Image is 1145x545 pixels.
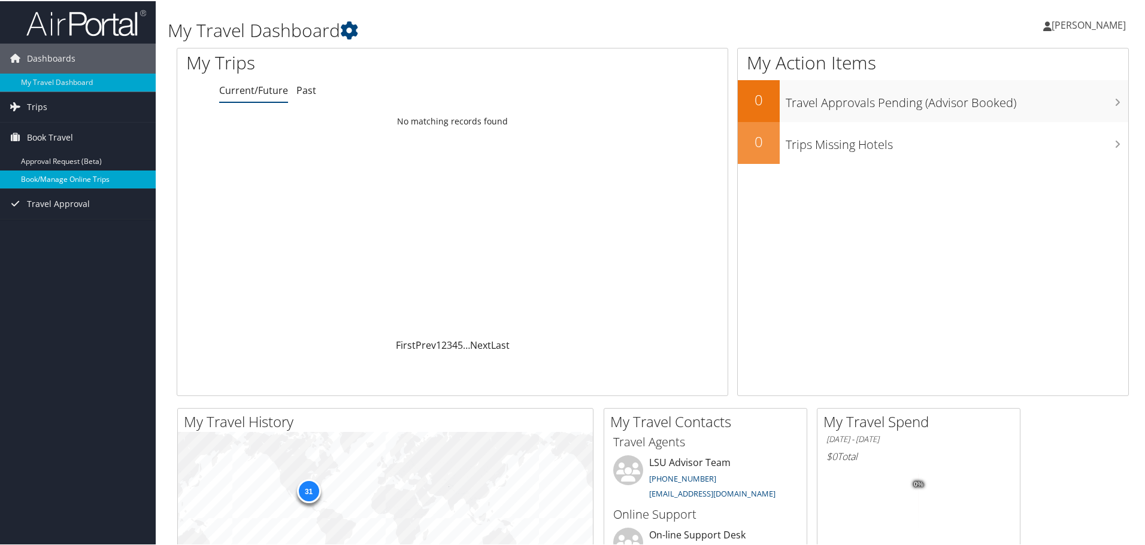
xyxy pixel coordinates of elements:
h1: My Action Items [738,49,1128,74]
a: 3 [447,337,452,351]
li: LSU Advisor Team [607,454,804,503]
a: Prev [416,337,436,351]
a: 1 [436,337,441,351]
a: Last [491,337,510,351]
span: Dashboards [27,42,75,72]
a: 5 [458,337,463,351]
h6: [DATE] - [DATE] [826,433,1011,444]
span: $0 [826,449,837,462]
a: 2 [441,337,447,351]
a: [PHONE_NUMBER] [649,472,716,483]
h3: Travel Agents [613,433,798,449]
h1: My Trips [186,49,489,74]
img: airportal-logo.png [26,8,146,36]
h2: 0 [738,130,780,151]
a: Next [470,337,491,351]
h2: My Travel Contacts [610,410,807,431]
h6: Total [826,449,1011,462]
span: Book Travel [27,121,73,151]
span: … [463,337,470,351]
a: First [396,337,416,351]
span: Trips [27,91,47,121]
h2: 0 [738,89,780,109]
h2: My Travel Spend [823,410,1020,431]
a: [EMAIL_ADDRESS][DOMAIN_NAME] [649,487,776,498]
div: 31 [296,478,320,502]
a: 0Travel Approvals Pending (Advisor Booked) [738,79,1128,121]
h2: My Travel History [184,410,593,431]
span: [PERSON_NAME] [1052,17,1126,31]
a: [PERSON_NAME] [1043,6,1138,42]
span: Travel Approval [27,188,90,218]
a: Past [296,83,316,96]
td: No matching records found [177,109,728,131]
a: 4 [452,337,458,351]
tspan: 0% [914,480,923,487]
a: Current/Future [219,83,288,96]
h1: My Travel Dashboard [168,17,814,42]
h3: Trips Missing Hotels [786,129,1128,152]
a: 0Trips Missing Hotels [738,121,1128,163]
h3: Travel Approvals Pending (Advisor Booked) [786,87,1128,110]
h3: Online Support [613,505,798,522]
